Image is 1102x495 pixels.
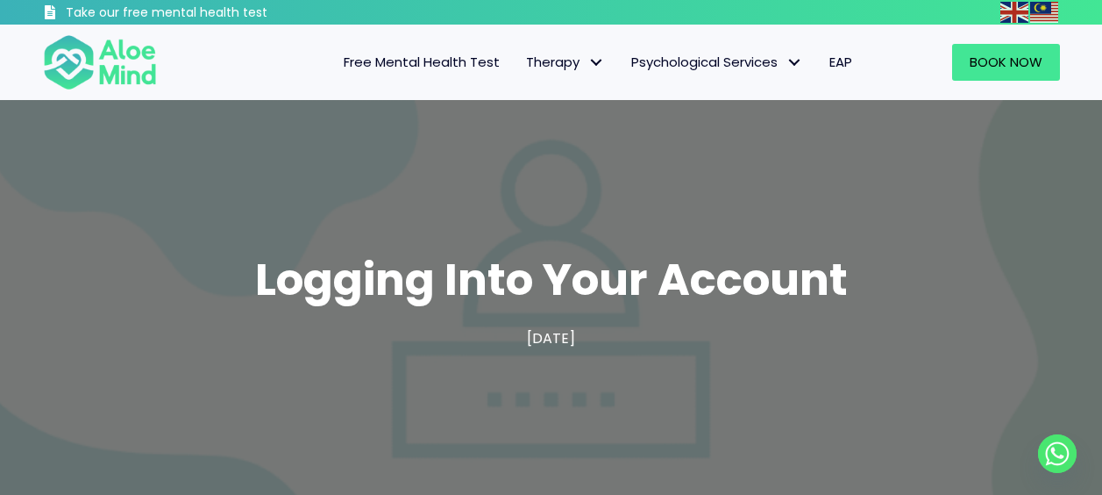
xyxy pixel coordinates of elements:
[255,248,848,311] span: Logging Into Your Account
[1038,434,1077,473] a: Whatsapp
[618,44,816,81] a: Psychological ServicesPsychological Services: submenu
[1030,2,1060,22] a: Malay
[526,53,605,71] span: Therapy
[513,44,618,81] a: TherapyTherapy: submenu
[1000,2,1028,23] img: en
[782,50,807,75] span: Psychological Services: submenu
[970,53,1042,71] span: Book Now
[829,53,852,71] span: EAP
[43,4,361,25] a: Take our free mental health test
[180,44,865,81] nav: Menu
[344,53,500,71] span: Free Mental Health Test
[43,33,157,91] img: Aloe mind Logo
[631,53,803,71] span: Psychological Services
[584,50,609,75] span: Therapy: submenu
[1000,2,1030,22] a: English
[1030,2,1058,23] img: ms
[527,328,575,348] span: [DATE]
[816,44,865,81] a: EAP
[66,4,361,22] h3: Take our free mental health test
[331,44,513,81] a: Free Mental Health Test
[952,44,1060,81] a: Book Now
